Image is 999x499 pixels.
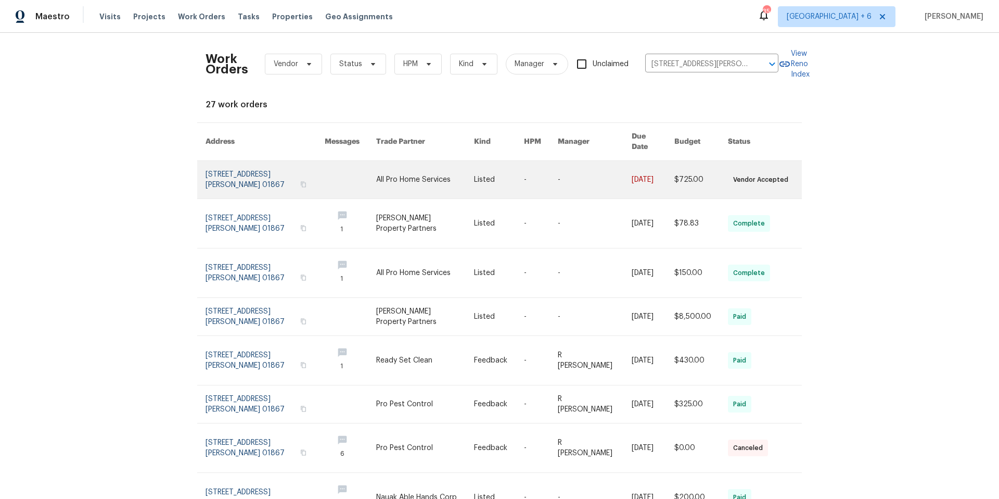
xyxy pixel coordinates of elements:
[99,11,121,22] span: Visits
[299,223,308,233] button: Copy Address
[516,298,549,336] td: -
[516,199,549,248] td: -
[466,199,516,248] td: Listed
[368,199,466,248] td: [PERSON_NAME] Property Partners
[765,57,779,71] button: Open
[403,59,418,69] span: HPM
[466,423,516,473] td: Feedback
[325,11,393,22] span: Geo Assignments
[368,336,466,385] td: Ready Set Clean
[549,385,623,423] td: R [PERSON_NAME]
[787,11,872,22] span: [GEOGRAPHIC_DATA] + 6
[466,123,516,161] th: Kind
[459,59,473,69] span: Kind
[299,404,308,414] button: Copy Address
[35,11,70,22] span: Maestro
[368,123,466,161] th: Trade Partner
[516,123,549,161] th: HPM
[549,336,623,385] td: R [PERSON_NAME]
[368,423,466,473] td: Pro Pest Control
[549,123,623,161] th: Manager
[549,199,623,248] td: -
[299,360,308,370] button: Copy Address
[466,161,516,199] td: Listed
[299,273,308,282] button: Copy Address
[549,248,623,298] td: -
[368,248,466,298] td: All Pro Home Services
[778,48,810,80] a: View Reno Index
[549,423,623,473] td: R [PERSON_NAME]
[515,59,544,69] span: Manager
[299,317,308,326] button: Copy Address
[516,423,549,473] td: -
[466,248,516,298] td: Listed
[516,336,549,385] td: -
[466,298,516,336] td: Listed
[920,11,983,22] span: [PERSON_NAME]
[316,123,368,161] th: Messages
[549,161,623,199] td: -
[197,123,316,161] th: Address
[272,11,313,22] span: Properties
[516,248,549,298] td: -
[178,11,225,22] span: Work Orders
[763,6,770,17] div: 35
[206,54,248,74] h2: Work Orders
[516,385,549,423] td: -
[206,99,793,110] div: 27 work orders
[666,123,720,161] th: Budget
[720,123,802,161] th: Status
[549,298,623,336] td: -
[299,448,308,457] button: Copy Address
[368,298,466,336] td: [PERSON_NAME] Property Partners
[133,11,165,22] span: Projects
[593,59,629,70] span: Unclaimed
[645,56,749,72] input: Enter in an address
[368,161,466,199] td: All Pro Home Services
[466,336,516,385] td: Feedback
[274,59,298,69] span: Vendor
[466,385,516,423] td: Feedback
[368,385,466,423] td: Pro Pest Control
[623,123,666,161] th: Due Date
[238,13,260,20] span: Tasks
[516,161,549,199] td: -
[339,59,362,69] span: Status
